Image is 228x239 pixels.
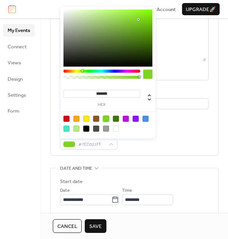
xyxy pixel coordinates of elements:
a: Connect [3,40,35,53]
div: #BD10E0 [123,116,129,122]
div: #8B572A [93,116,99,122]
div: #D0021B [63,116,70,122]
a: Design [3,73,35,85]
img: logo [8,5,16,13]
span: Save [89,223,102,230]
div: #4A4A4A [93,126,99,132]
span: Cancel [57,223,77,230]
label: hex [63,103,140,107]
div: #417505 [113,116,119,122]
span: Design [8,75,23,83]
div: #FFFFFF [113,126,119,132]
span: My Account [149,6,176,13]
span: Date and time [60,165,92,172]
div: #4A90E2 [142,116,149,122]
div: #F5A623 [73,116,79,122]
a: Form [3,105,35,117]
span: Views [8,59,21,67]
span: My Events [8,27,30,34]
div: #000000 [83,126,89,132]
div: #9013FE [133,116,139,122]
button: Save [85,219,106,233]
span: Time [122,187,132,194]
button: Upgrade🚀 [182,3,220,15]
span: Form [8,107,19,115]
span: Date [60,187,70,194]
div: Start date [60,178,82,185]
span: #7ED321FF [78,141,105,148]
div: #50E3C2 [63,126,70,132]
div: #9B9B9B [103,126,109,132]
a: Settings [3,89,35,101]
div: #F8E71C [83,116,89,122]
span: Upgrade 🚀 [186,6,216,13]
div: #7ED321 [103,116,109,122]
div: #B8E986 [73,126,79,132]
span: Connect [8,43,27,51]
a: My Account [149,5,176,13]
a: My Events [3,24,35,36]
span: Settings [8,91,26,99]
a: Views [3,56,35,69]
button: Cancel [53,219,82,233]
